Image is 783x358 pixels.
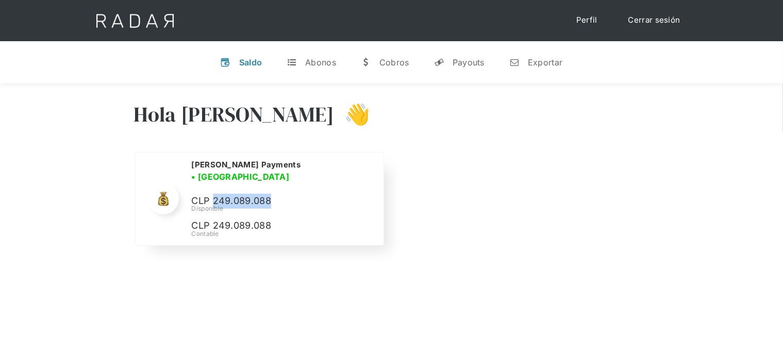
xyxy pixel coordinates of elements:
h3: 👋 [334,101,370,127]
a: Cerrar sesión [618,10,691,30]
div: y [434,57,444,67]
h2: [PERSON_NAME] Payments [191,160,301,170]
div: t [287,57,297,67]
p: CLP 249.089.088 [191,194,346,209]
h3: • [GEOGRAPHIC_DATA] [191,171,289,183]
div: Cobros [379,57,409,67]
p: CLP 249.089.088 [191,218,346,233]
div: Exportar [528,57,562,67]
div: w [361,57,371,67]
div: Contable [191,229,371,238]
h3: Hola [PERSON_NAME] [134,101,334,127]
div: n [509,57,520,67]
a: Perfil [566,10,608,30]
div: Saldo [239,57,262,67]
div: Payouts [453,57,485,67]
div: Disponible [191,204,371,213]
div: v [221,57,231,67]
div: Abonos [305,57,336,67]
